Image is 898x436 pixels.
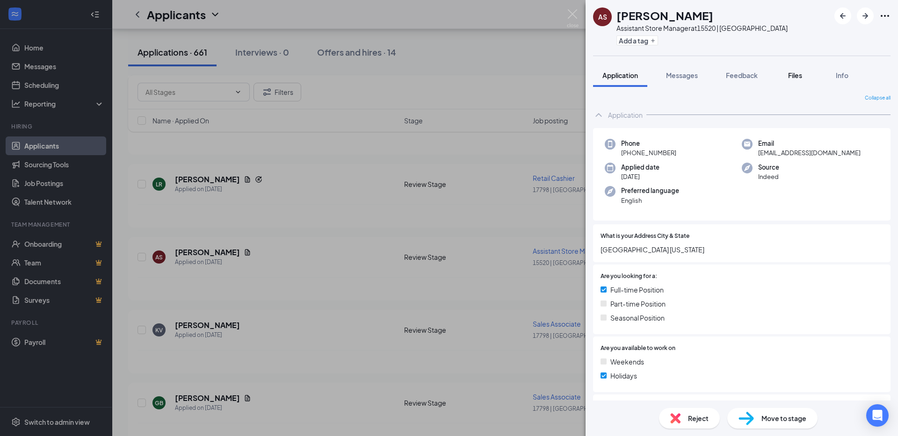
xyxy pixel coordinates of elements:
span: Are you looking for a: [601,272,657,281]
span: Files [788,71,802,79]
span: Part-time Position [610,299,666,309]
h1: [PERSON_NAME] [616,7,713,23]
div: Application [608,110,643,120]
span: Preferred language [621,186,679,195]
span: Application [602,71,638,79]
span: [EMAIL_ADDRESS][DOMAIN_NAME] [758,148,861,157]
span: Reject [688,413,709,423]
span: Full-time Position [610,285,664,295]
span: English [621,196,679,205]
div: AS [598,12,607,21]
svg: ArrowRight [860,10,871,21]
button: ArrowRight [857,7,874,24]
span: Indeed [758,172,779,181]
div: Open Intercom Messenger [866,404,889,427]
span: Info [836,71,848,79]
button: PlusAdd a tag [616,36,658,45]
span: [DATE] [621,172,659,181]
span: [PHONE_NUMBER] [621,148,676,157]
span: Seasonal Position [610,313,665,323]
svg: ChevronUp [593,109,604,121]
span: Source [758,163,779,172]
span: Are you available to work on [601,344,675,353]
svg: ArrowLeftNew [837,10,848,21]
span: Email [758,139,861,148]
span: Applied date [621,163,659,172]
div: Assistant Store Manager at 15520 | [GEOGRAPHIC_DATA] [616,23,788,33]
span: What is your Address City & State [601,232,689,241]
span: Phone [621,139,676,148]
span: [GEOGRAPHIC_DATA] [US_STATE] [601,244,883,255]
span: Messages [666,71,698,79]
span: Holidays [610,371,637,381]
span: Move to stage [761,413,806,423]
svg: Ellipses [879,10,891,21]
span: Collapse all [865,94,891,102]
button: ArrowLeftNew [834,7,851,24]
span: Feedback [726,71,758,79]
svg: Plus [650,38,656,43]
span: Weekends [610,357,644,367]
